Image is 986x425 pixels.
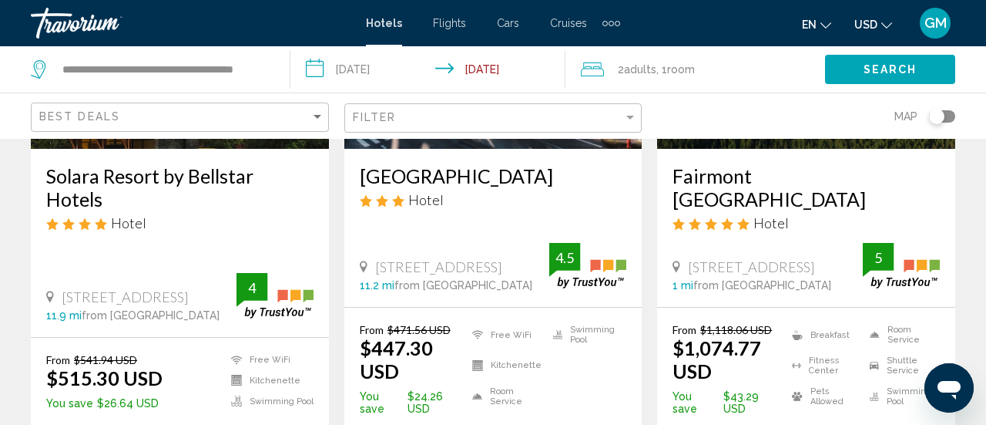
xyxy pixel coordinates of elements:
[862,354,940,377] li: Shuttle Service
[344,103,642,134] button: Filter
[290,46,565,93] button: Check-in date: Sep 7, 2025 Check-out date: Sep 8, 2025
[111,214,146,231] span: Hotel
[667,63,695,76] span: Room
[825,55,955,83] button: Search
[672,164,940,211] a: Fairmont [GEOGRAPHIC_DATA]
[74,353,137,366] del: $541.94 USD
[31,8,350,39] a: Travorium
[700,323,772,336] del: $1,118.06 USD
[672,279,693,292] span: 1 mi
[223,395,314,408] li: Swimming Pool
[863,243,940,288] img: trustyou-badge.svg
[433,17,466,29] a: Flights
[672,323,696,336] span: From
[862,323,940,346] li: Room Service
[360,164,627,187] a: [GEOGRAPHIC_DATA]
[46,397,163,410] p: $26.64 USD
[545,323,626,346] li: Swimming Pool
[82,309,220,322] span: from [GEOGRAPHIC_DATA]
[360,279,394,292] span: 11.2 mi
[624,63,656,76] span: Adults
[915,7,955,39] button: User Menu
[672,336,761,383] ins: $1,074.77 USD
[360,191,627,208] div: 3 star Hotel
[360,323,384,336] span: From
[549,243,626,288] img: trustyou-badge.svg
[360,390,404,415] span: You save
[62,288,189,305] span: [STREET_ADDRESS]
[223,374,314,387] li: Kitchenette
[672,390,784,415] p: $43.29 USD
[784,385,862,408] li: Pets Allowed
[924,363,974,413] iframe: Кнопка запуска окна обмена сообщениями
[854,19,877,31] span: USD
[565,46,825,93] button: Travelers: 2 adults, 0 children
[784,323,862,346] li: Breakfast
[366,17,402,29] a: Hotels
[753,214,789,231] span: Hotel
[917,110,955,123] button: Toggle map
[862,385,940,408] li: Swimming Pool
[924,15,947,31] span: GM
[394,279,532,292] span: from [GEOGRAPHIC_DATA]
[236,273,314,319] img: trustyou-badge.svg
[693,279,831,292] span: from [GEOGRAPHIC_DATA]
[464,354,545,377] li: Kitchenette
[408,191,444,208] span: Hotel
[863,248,894,267] div: 5
[353,111,397,123] span: Filter
[46,309,82,322] span: 11.9 mi
[360,336,433,383] ins: $447.30 USD
[784,354,862,377] li: Fitness Center
[656,59,695,80] span: , 1
[672,214,940,231] div: 5 star Hotel
[802,19,817,31] span: en
[46,397,93,410] span: You save
[854,13,892,35] button: Change currency
[464,323,545,346] li: Free WiFi
[46,366,163,390] ins: $515.30 USD
[550,17,587,29] a: Cruises
[549,248,580,267] div: 4.5
[375,258,502,275] span: [STREET_ADDRESS]
[602,11,620,35] button: Extra navigation items
[672,390,719,415] span: You save
[387,323,451,336] del: $471.56 USD
[894,106,917,127] span: Map
[46,214,314,231] div: 4 star Hotel
[464,385,545,408] li: Room Service
[39,110,120,123] span: Best Deals
[236,278,267,297] div: 4
[223,353,314,366] li: Free WiFi
[497,17,519,29] a: Cars
[688,258,815,275] span: [STREET_ADDRESS]
[802,13,831,35] button: Change language
[39,111,324,124] mat-select: Sort by
[618,59,656,80] span: 2
[864,64,917,76] span: Search
[46,353,70,366] span: From
[46,164,314,211] a: Solara Resort by Bellstar Hotels
[360,390,464,415] p: $24.26 USD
